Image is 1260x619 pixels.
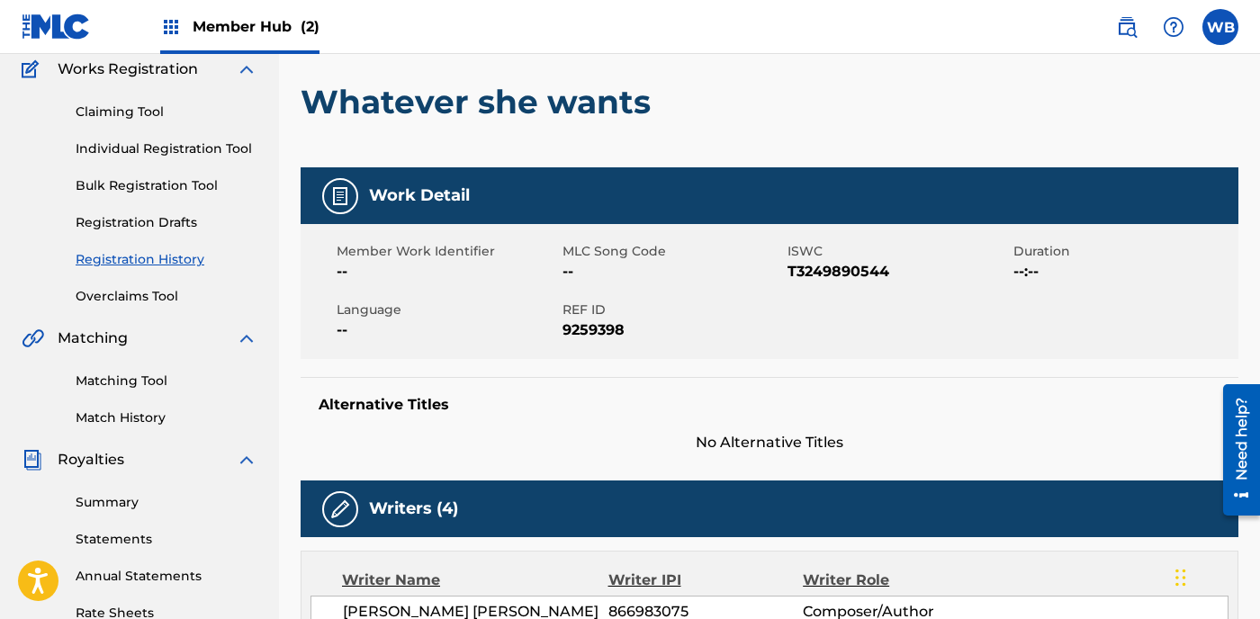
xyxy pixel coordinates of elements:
[76,176,257,195] a: Bulk Registration Tool
[76,408,257,427] a: Match History
[1109,9,1145,45] a: Public Search
[1116,16,1138,38] img: search
[787,261,1009,283] span: T3249890544
[1170,533,1260,619] iframe: Chat Widget
[58,327,128,349] span: Matching
[562,261,784,283] span: --
[58,58,198,80] span: Works Registration
[301,18,319,35] span: (2)
[301,432,1238,453] span: No Alternative Titles
[76,530,257,549] a: Statements
[608,570,804,591] div: Writer IPI
[22,327,44,349] img: Matching
[76,103,257,121] a: Claiming Tool
[160,16,182,38] img: Top Rightsholders
[562,319,784,341] span: 9259398
[76,372,257,390] a: Matching Tool
[76,139,257,158] a: Individual Registration Tool
[22,13,91,40] img: MLC Logo
[236,58,257,80] img: expand
[58,449,124,471] span: Royalties
[562,301,784,319] span: REF ID
[1210,376,1260,525] iframe: Resource Center
[319,396,1220,414] h5: Alternative Titles
[76,567,257,586] a: Annual Statements
[369,185,470,206] h5: Work Detail
[1163,16,1184,38] img: help
[1156,9,1192,45] div: Help
[1013,261,1235,283] span: --:--
[22,449,43,471] img: Royalties
[562,242,784,261] span: MLC Song Code
[329,498,351,520] img: Writers
[22,58,45,80] img: Works Registration
[76,493,257,512] a: Summary
[803,570,980,591] div: Writer Role
[301,82,660,122] h2: Whatever she wants
[236,327,257,349] img: expand
[369,498,458,519] h5: Writers (4)
[337,301,558,319] span: Language
[337,319,558,341] span: --
[193,16,319,37] span: Member Hub
[342,570,608,591] div: Writer Name
[76,250,257,269] a: Registration History
[76,213,257,232] a: Registration Drafts
[76,287,257,306] a: Overclaims Tool
[329,185,351,207] img: Work Detail
[1175,551,1186,605] div: Drag
[236,449,257,471] img: expand
[337,242,558,261] span: Member Work Identifier
[787,242,1009,261] span: ISWC
[337,261,558,283] span: --
[1202,9,1238,45] div: User Menu
[1013,242,1235,261] span: Duration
